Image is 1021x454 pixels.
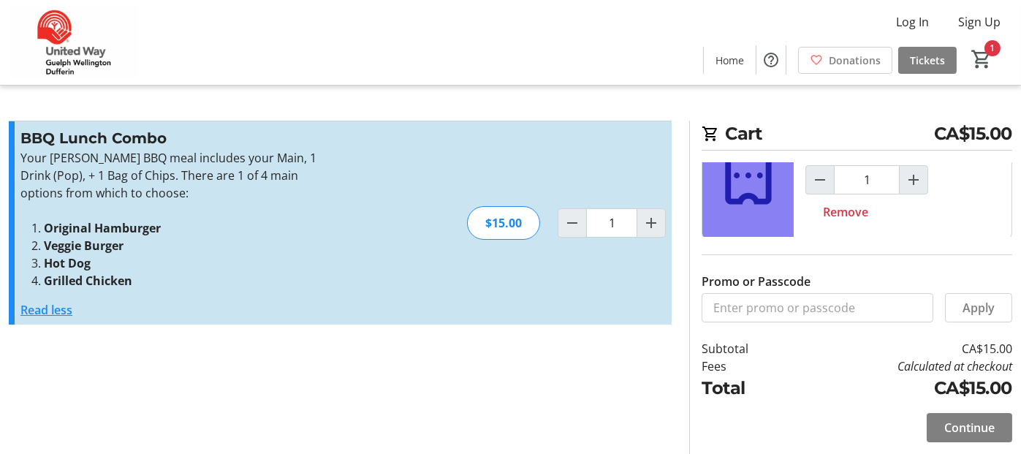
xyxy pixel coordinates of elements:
[20,301,72,319] button: Read less
[798,47,892,74] a: Donations
[823,203,868,221] span: Remove
[958,13,1001,31] span: Sign Up
[934,121,1012,147] span: CA$15.00
[792,357,1012,375] td: Calculated at checkout
[558,209,586,237] button: Decrement by one
[44,238,124,254] strong: Veggie Burger
[792,340,1012,357] td: CA$15.00
[910,53,945,68] span: Tickets
[20,127,340,149] h3: BBQ Lunch Combo
[806,166,834,194] button: Decrement by one
[702,340,792,357] td: Subtotal
[896,13,929,31] span: Log In
[927,413,1012,442] button: Continue
[44,220,161,236] strong: Original Hamburger
[944,419,995,436] span: Continue
[702,121,1012,151] h2: Cart
[467,206,540,240] div: $15.00
[702,273,811,290] label: Promo or Passcode
[829,53,881,68] span: Donations
[946,10,1012,34] button: Sign Up
[898,47,957,74] a: Tickets
[884,10,941,34] button: Log In
[945,293,1012,322] button: Apply
[756,45,786,75] button: Help
[702,293,933,322] input: Enter promo or passcode
[805,197,886,227] button: Remove
[963,299,995,317] span: Apply
[702,357,792,375] td: Fees
[637,209,665,237] button: Increment by one
[968,46,995,72] button: Cart
[44,273,132,289] strong: Grilled Chicken
[792,375,1012,401] td: CA$15.00
[704,47,756,74] a: Home
[702,375,792,401] td: Total
[20,149,340,202] p: Your [PERSON_NAME] BBQ meal includes your Main, 1 Drink (Pop), + 1 Bag of Chips. There are 1 of 4...
[586,208,637,238] input: BBQ Lunch Combo Quantity
[9,6,139,79] img: United Way Guelph Wellington Dufferin's Logo
[44,255,91,271] strong: Hot Dog
[900,166,927,194] button: Increment by one
[834,165,900,194] input: BBQ Lunch Combo Quantity
[716,53,744,68] span: Home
